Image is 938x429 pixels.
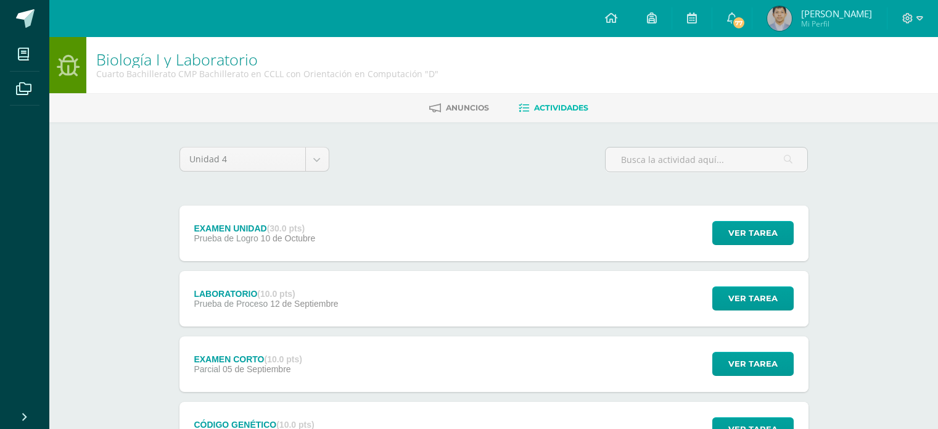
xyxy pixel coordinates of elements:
[96,51,438,68] h1: Biología I y Laboratorio
[261,233,316,243] span: 10 de Octubre
[801,7,872,20] span: [PERSON_NAME]
[534,103,588,112] span: Actividades
[194,223,315,233] div: EXAMEN UNIDAD
[223,364,291,374] span: 05 de Septiembre
[429,98,489,118] a: Anuncios
[180,148,329,171] a: Unidad 4
[712,221,794,245] button: Ver tarea
[270,299,339,309] span: 12 de Septiembre
[194,289,338,299] div: LABORATORIO
[257,289,295,299] strong: (10.0 pts)
[732,16,746,30] span: 77
[801,19,872,29] span: Mi Perfil
[728,222,778,244] span: Ver tarea
[712,286,794,310] button: Ver tarea
[712,352,794,376] button: Ver tarea
[728,287,778,310] span: Ver tarea
[194,299,268,309] span: Prueba de Proceso
[194,354,302,364] div: EXAMEN CORTO
[519,98,588,118] a: Actividades
[194,233,258,243] span: Prueba de Logro
[728,352,778,375] span: Ver tarea
[189,148,296,171] span: Unidad 4
[267,223,305,233] strong: (30.0 pts)
[446,103,489,112] span: Anuncios
[767,6,792,31] img: 44dd3bf742def46fe40c35bca71ae66c.png
[194,364,220,374] span: Parcial
[606,148,807,172] input: Busca la actividad aquí...
[96,49,258,70] a: Biología I y Laboratorio
[264,354,302,364] strong: (10.0 pts)
[96,68,438,80] div: Cuarto Bachillerato CMP Bachillerato en CCLL con Orientación en Computación 'D'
